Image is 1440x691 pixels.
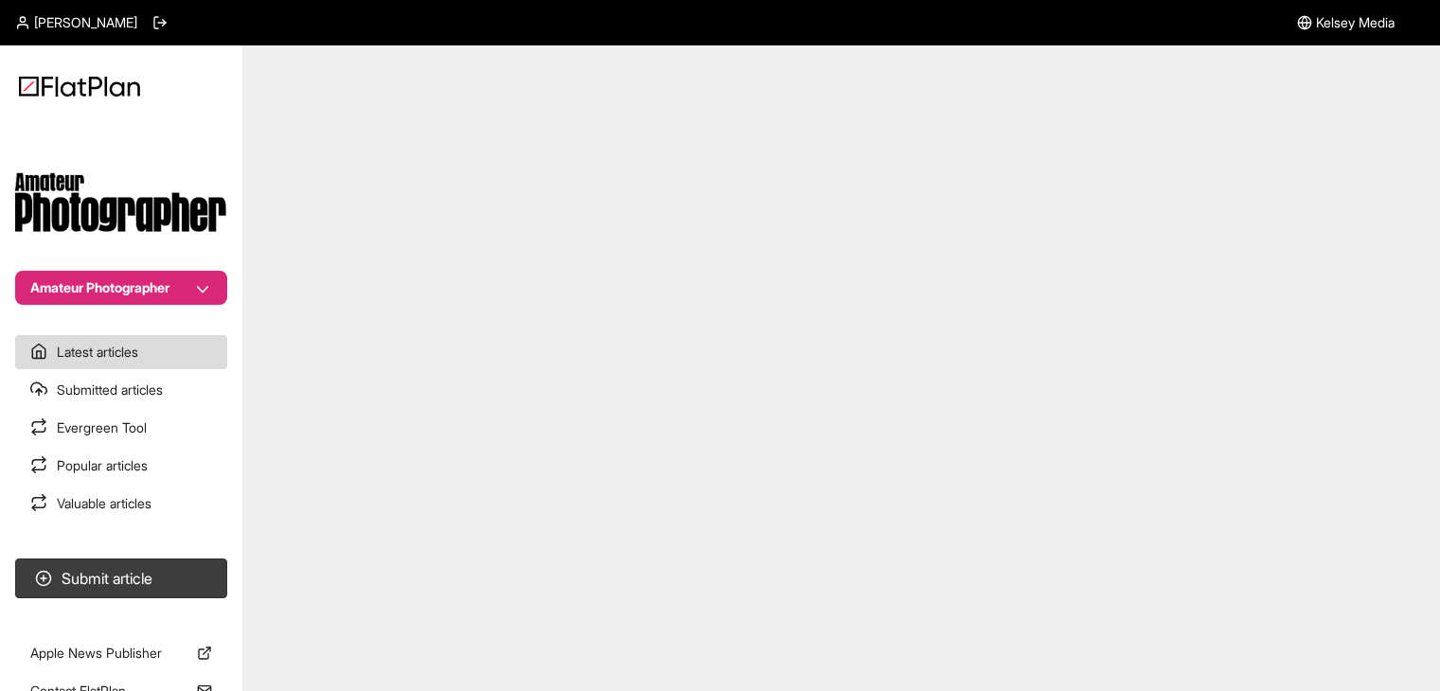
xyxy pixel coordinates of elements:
img: Publication Logo [15,172,227,233]
button: Submit article [15,558,227,598]
a: Evergreen Tool [15,411,227,445]
a: Popular articles [15,449,227,483]
span: Kelsey Media [1316,13,1395,32]
a: Latest articles [15,335,227,369]
img: Logo [19,76,140,97]
a: Valuable articles [15,487,227,521]
a: [PERSON_NAME] [15,13,137,32]
button: Amateur Photographer [15,271,227,305]
a: Apple News Publisher [15,636,227,670]
span: [PERSON_NAME] [34,13,137,32]
a: Submitted articles [15,373,227,407]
